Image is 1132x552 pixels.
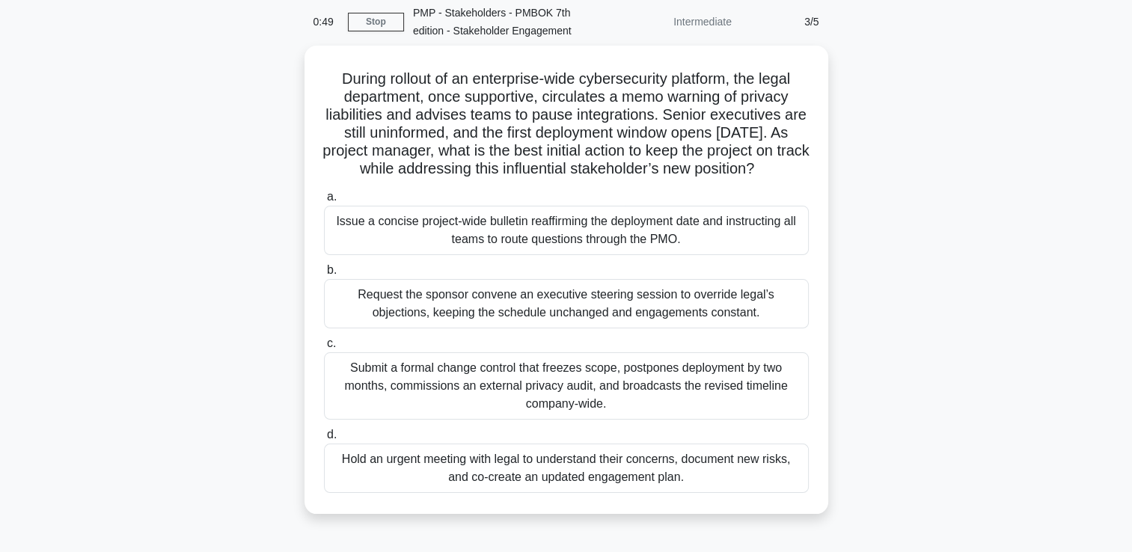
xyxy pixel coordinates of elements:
span: a. [327,190,337,203]
span: b. [327,263,337,276]
a: Stop [348,13,404,31]
div: Hold an urgent meeting with legal to understand their concerns, document new risks, and co-create... [324,444,809,493]
h5: During rollout of an enterprise-wide cybersecurity platform, the legal department, once supportiv... [322,70,810,179]
div: Intermediate [610,7,741,37]
div: Issue a concise project-wide bulletin reaffirming the deployment date and instructing all teams t... [324,206,809,255]
div: 3/5 [741,7,828,37]
span: c. [327,337,336,349]
div: 0:49 [305,7,348,37]
div: Request the sponsor convene an executive steering session to override legal’s objections, keeping... [324,279,809,328]
span: d. [327,428,337,441]
div: Submit a formal change control that freezes scope, postpones deployment by two months, commission... [324,352,809,420]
